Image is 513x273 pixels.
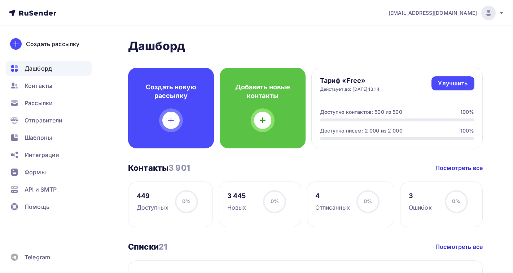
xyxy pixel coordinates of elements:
[182,198,190,204] span: 0%
[128,163,190,173] h3: Контакты
[128,39,483,53] h2: Дашборд
[168,163,190,173] span: 3 901
[128,242,167,252] h3: Списки
[438,79,468,88] div: Улучшить
[6,79,92,93] a: Контакты
[320,86,380,92] div: Действует до: [DATE] 13:14
[25,168,46,176] span: Формы
[26,40,79,48] div: Создать рассылку
[25,202,49,211] span: Помощь
[409,203,432,212] div: Ошибок
[460,108,474,116] div: 100%
[460,127,474,134] div: 100%
[6,61,92,76] a: Дашборд
[389,6,504,20] a: [EMAIL_ADDRESS][DOMAIN_NAME]
[159,242,167,251] span: 21
[452,198,460,204] span: 0%
[6,96,92,110] a: Рассылки
[25,133,52,142] span: Шаблоны
[6,130,92,145] a: Шаблоны
[315,192,350,200] div: 4
[227,203,246,212] div: Новых
[435,164,483,172] a: Посмотреть все
[364,198,372,204] span: 0%
[231,83,294,100] h4: Добавить новые контакты
[320,76,380,85] h4: Тариф «Free»
[320,108,402,116] div: Доступно контактов: 500 из 500
[25,151,59,159] span: Интеграции
[6,113,92,127] a: Отправители
[25,81,52,90] span: Контакты
[25,253,50,261] span: Telegram
[25,116,63,125] span: Отправители
[6,165,92,179] a: Формы
[435,242,483,251] a: Посмотреть все
[315,203,350,212] div: Отписанных
[271,198,279,204] span: 0%
[431,76,474,90] a: Улучшить
[409,192,432,200] div: 3
[389,9,477,17] span: [EMAIL_ADDRESS][DOMAIN_NAME]
[25,185,57,194] span: API и SMTP
[227,192,246,200] div: 3 445
[25,99,53,107] span: Рассылки
[25,64,52,73] span: Дашборд
[320,127,403,134] div: Доступно писем: 2 000 из 2 000
[137,203,168,212] div: Доступных
[137,192,168,200] div: 449
[140,83,202,100] h4: Создать новую рассылку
